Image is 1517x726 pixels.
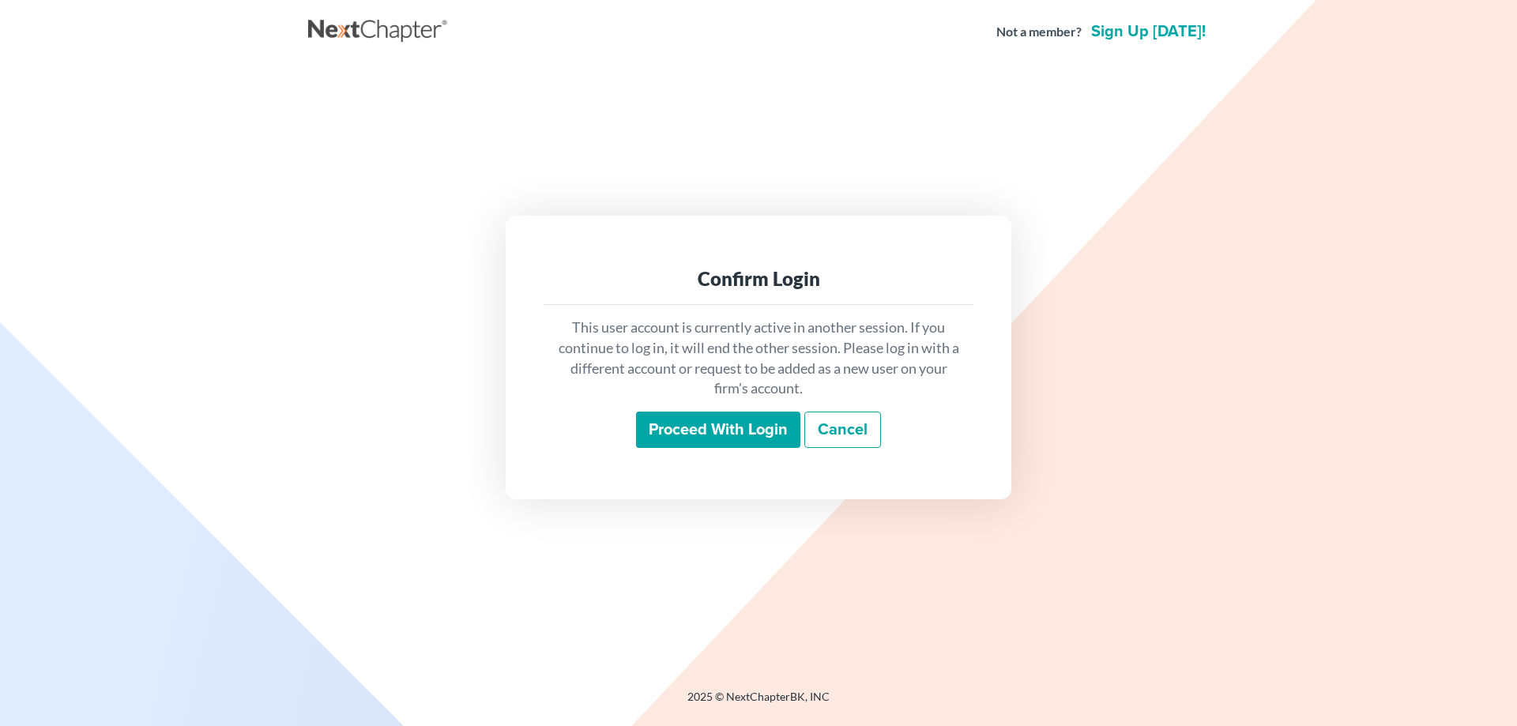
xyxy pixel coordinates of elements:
[556,266,961,292] div: Confirm Login
[804,412,881,448] a: Cancel
[1088,24,1209,39] a: Sign up [DATE]!
[556,318,961,399] p: This user account is currently active in another session. If you continue to log in, it will end ...
[996,23,1082,41] strong: Not a member?
[308,689,1209,717] div: 2025 © NextChapterBK, INC
[636,412,800,448] input: Proceed with login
